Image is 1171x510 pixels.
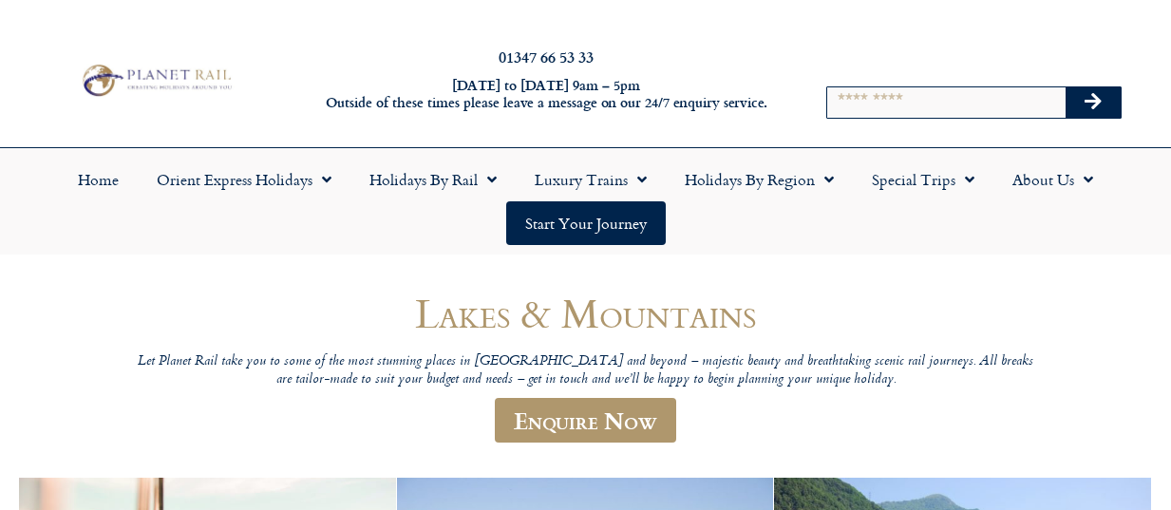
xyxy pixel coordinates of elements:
a: Holidays by Region [666,158,853,201]
a: 01347 66 53 33 [499,46,594,67]
a: Start your Journey [506,201,666,245]
a: Home [59,158,138,201]
p: Let Planet Rail take you to some of the most stunning places in [GEOGRAPHIC_DATA] and beyond – ma... [130,353,1042,388]
nav: Menu [9,158,1162,245]
h1: Lakes & Mountains [130,291,1042,335]
a: Holidays by Rail [350,158,516,201]
a: Luxury Trains [516,158,666,201]
img: Planet Rail Train Holidays Logo [76,61,236,100]
a: Special Trips [853,158,993,201]
h6: [DATE] to [DATE] 9am – 5pm Outside of these times please leave a message on our 24/7 enquiry serv... [317,77,776,112]
a: Orient Express Holidays [138,158,350,201]
a: About Us [993,158,1112,201]
button: Search [1066,87,1121,118]
a: Enquire Now [495,398,676,443]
